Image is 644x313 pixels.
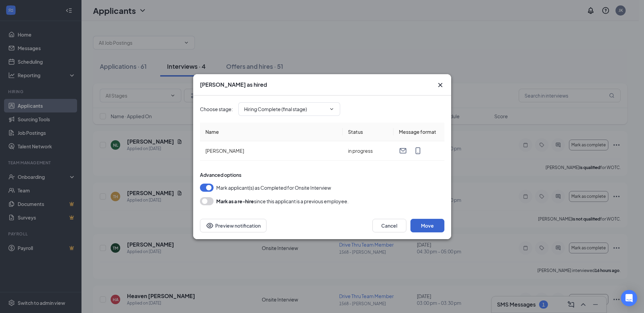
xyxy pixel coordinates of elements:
[399,147,407,155] svg: Email
[393,123,444,141] th: Message format
[216,184,331,192] span: Mark applicant(s) as Completed for Onsite Interview
[436,81,444,89] svg: Cross
[621,290,637,306] div: Open Intercom Messenger
[216,198,254,204] b: Mark as a re-hire
[414,147,422,155] svg: MobileSms
[206,222,214,230] svg: Eye
[200,219,266,232] button: Preview notificationEye
[343,123,393,141] th: Status
[436,81,444,89] button: Close
[372,219,406,232] button: Cancel
[200,81,267,88] h3: [PERSON_NAME] as hired
[216,197,349,205] div: since this applicant is a previous employee.
[343,141,393,161] td: in progress
[329,106,334,112] svg: ChevronDown
[200,171,444,178] div: Advanced options
[200,105,233,113] span: Choose stage :
[205,148,244,154] span: [PERSON_NAME]
[410,219,444,232] button: Move
[200,123,343,141] th: Name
